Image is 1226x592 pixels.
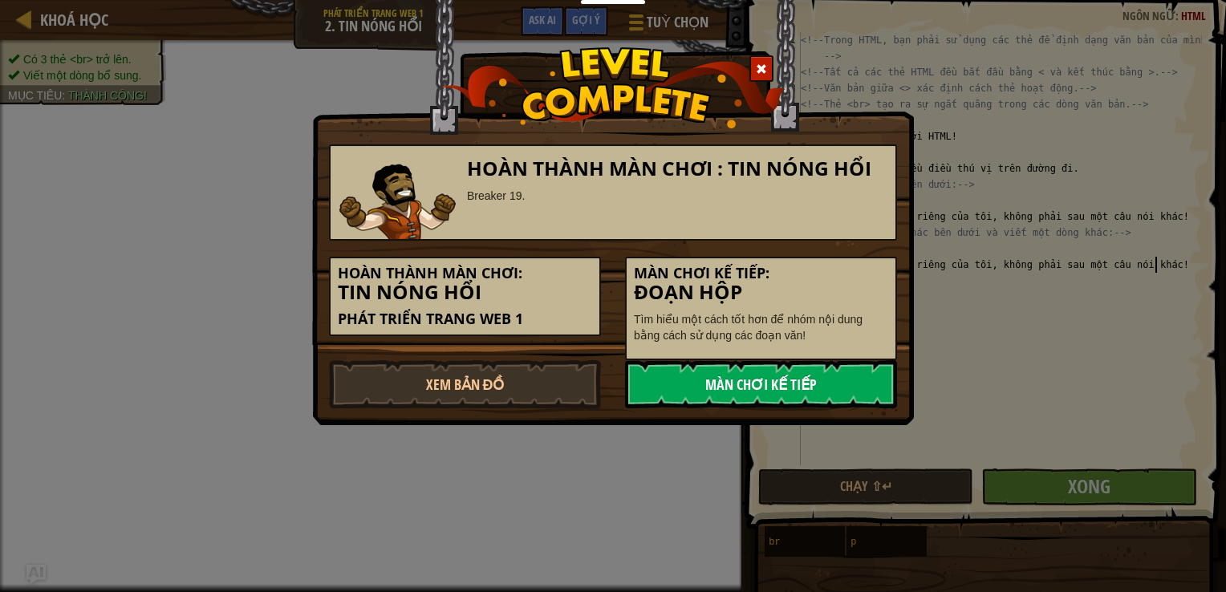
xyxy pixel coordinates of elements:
[467,158,888,180] h3: Hoàn thành màn chơi : Tin nóng hổi
[338,282,592,303] h3: Tin nóng hổi
[329,360,601,408] a: Xem Bản Đồ
[338,311,592,327] h5: Phát triển trang web 1
[441,47,786,128] img: level_complete.png
[634,282,888,303] h3: Đoạn hộp
[625,360,897,408] a: Màn chơi kế tiếp
[339,164,456,239] img: duelist.png
[467,188,888,204] div: Breaker 19.
[338,266,592,282] h5: Hoàn thành màn chơi:
[634,311,888,343] p: Tìm hiểu một cách tốt hơn để nhóm nội dung bằng cách sử dụng các đoạn văn!
[634,266,888,282] h5: Màn chơi kế tiếp:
